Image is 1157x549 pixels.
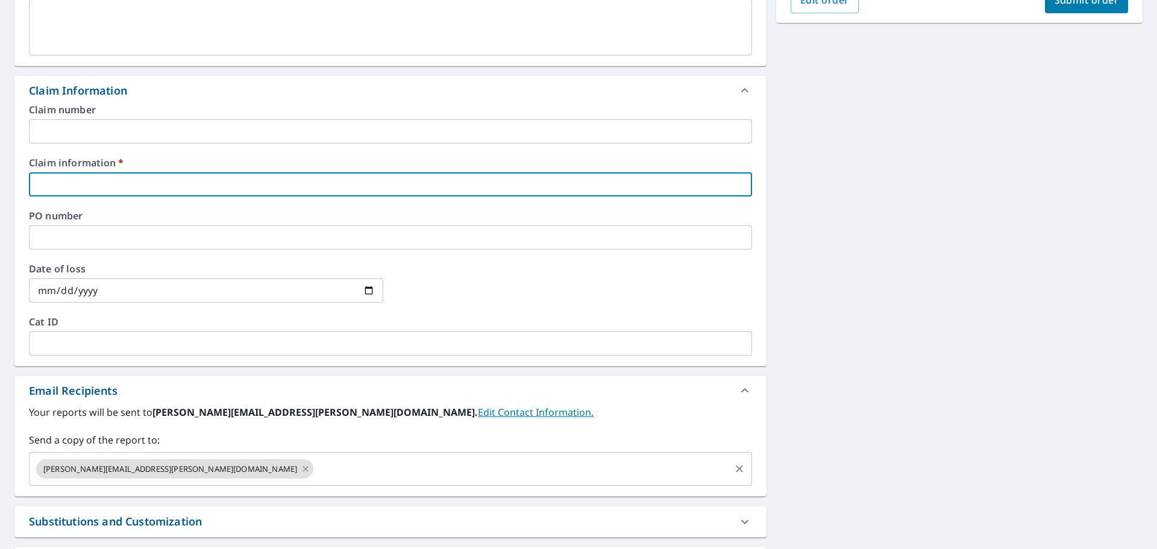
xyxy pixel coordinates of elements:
[29,158,752,168] label: Claim information
[29,513,202,530] div: Substitutions and Customization
[14,506,767,537] div: Substitutions and Customization
[29,211,752,221] label: PO number
[29,83,127,99] div: Claim Information
[731,460,748,477] button: Clear
[29,317,752,327] label: Cat ID
[29,383,118,399] div: Email Recipients
[29,433,752,447] label: Send a copy of the report to:
[152,406,478,419] b: [PERSON_NAME][EMAIL_ADDRESS][PERSON_NAME][DOMAIN_NAME].
[478,406,594,419] a: EditContactInfo
[29,105,752,115] label: Claim number
[14,76,767,105] div: Claim Information
[29,405,752,419] label: Your reports will be sent to
[36,463,304,475] span: [PERSON_NAME][EMAIL_ADDRESS][PERSON_NAME][DOMAIN_NAME]
[14,376,767,405] div: Email Recipients
[29,264,383,274] label: Date of loss
[36,459,313,478] div: [PERSON_NAME][EMAIL_ADDRESS][PERSON_NAME][DOMAIN_NAME]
